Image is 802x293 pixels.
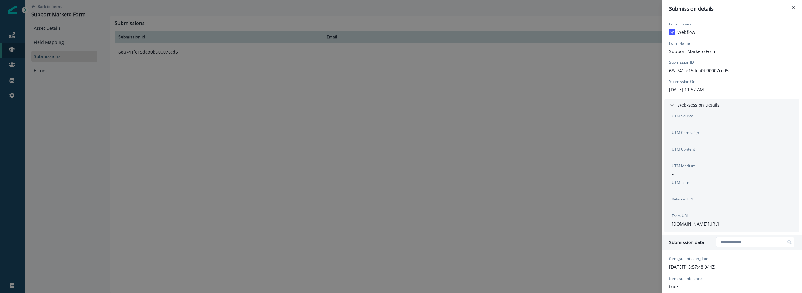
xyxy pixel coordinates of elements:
p: -- [672,154,675,161]
p: 68a741fe15dcb0b90007ccd5 [669,67,729,74]
p: [DATE]T15:57:48.944Z [669,264,715,270]
p: UTM Term [672,180,690,185]
p: [DATE] 11:57 AM [669,86,704,93]
p: UTM Campaign [672,130,699,136]
p: Form Provider [669,21,694,27]
p: form_submit_status [669,276,703,281]
p: -- [672,204,675,210]
p: Form Name [669,40,690,46]
p: Support Marketo Form [669,48,716,55]
p: Submission On [669,79,695,84]
p: -- [672,121,675,127]
p: Submission ID [669,60,694,65]
div: Web-session Details [664,111,799,232]
p: Webflow [677,29,695,35]
p: Web-session Details [677,102,720,108]
p: [DOMAIN_NAME][URL] [672,221,719,227]
p: -- [672,171,675,177]
p: form_submission_date [669,256,708,262]
p: Form URL [672,213,689,219]
img: Webflow [669,29,675,35]
button: Web-session Details [664,99,799,111]
p: -- [672,137,675,144]
p: Submission data [669,239,704,246]
p: true [669,283,678,290]
p: -- [672,187,675,194]
p: UTM Source [672,113,693,119]
p: UTM Content [672,146,695,152]
p: UTM Medium [672,163,695,169]
p: Referral URL [672,196,694,202]
button: Close [788,3,798,13]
